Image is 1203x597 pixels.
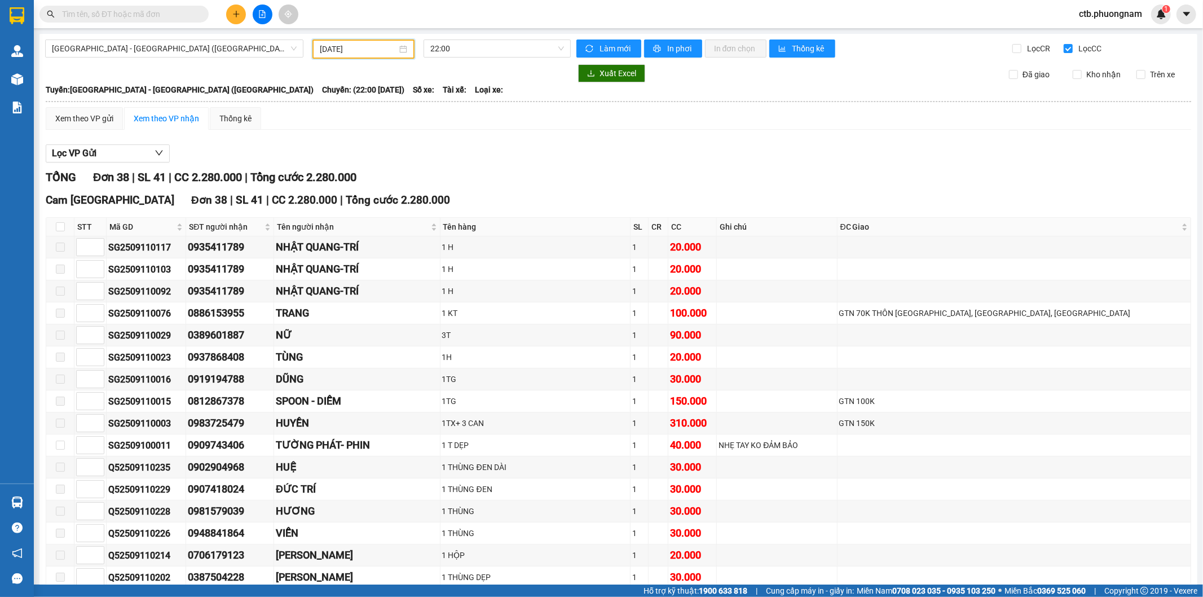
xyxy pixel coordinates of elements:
[667,42,693,55] span: In phơi
[413,84,434,96] span: Số xe:
[188,525,272,541] div: 0948841864
[108,284,184,298] div: SG2509110092
[186,368,274,390] td: 0919194788
[430,40,563,57] span: 22:00
[274,545,440,567] td: VŨ KHANH
[62,8,195,20] input: Tìm tên, số ĐT hoặc mã đơn
[632,571,646,583] div: 1
[1070,7,1151,21] span: ctb.phuongnam
[108,526,184,541] div: Q52509110226
[186,346,274,368] td: 0937868408
[138,170,166,184] span: SL 41
[670,349,715,365] div: 20.000
[274,346,440,368] td: TÙNG
[236,194,263,207] span: SL 41
[186,412,274,434] td: 0983725479
[442,527,629,539] div: 1 THÙNG
[46,194,174,207] span: Cam [GEOGRAPHIC_DATA]
[219,112,252,125] div: Thống kê
[274,434,440,456] td: TƯỜNG PHÁT- PHIN
[276,569,438,585] div: [PERSON_NAME]
[442,571,629,583] div: 1 THÙNG DẸP
[442,285,629,297] div: 1 H
[792,42,826,55] span: Thống kê
[276,239,438,255] div: NHẬT QUANG-TRÍ
[93,170,129,184] span: Đơn 38
[1074,42,1104,55] span: Lọc CC
[186,434,274,456] td: 0909743406
[108,548,184,563] div: Q52509110214
[1004,585,1086,597] span: Miền Bắc
[632,263,646,275] div: 1
[107,501,186,523] td: Q52509110228
[276,371,438,387] div: DŨNG
[632,351,646,363] div: 1
[576,39,641,58] button: syncLàm mới
[632,439,646,451] div: 1
[230,194,233,207] span: |
[892,586,995,595] strong: 0708 023 035 - 0935 103 250
[1176,5,1196,24] button: caret-down
[191,194,227,207] span: Đơn 38
[274,479,440,501] td: ĐỨC TRÍ
[632,461,646,473] div: 1
[253,5,272,24] button: file-add
[107,368,186,390] td: SG2509110016
[670,437,715,453] div: 40.000
[108,372,184,387] div: SG2509110016
[186,545,274,567] td: 0706179123
[632,549,646,561] div: 1
[108,504,184,519] div: Q52509110228
[108,394,184,409] div: SG2509110015
[47,10,55,18] span: search
[276,503,438,519] div: HƯƠNG
[108,306,184,321] div: SG2509110076
[442,351,629,363] div: 1H
[108,240,184,254] div: SG2509110117
[1082,68,1125,81] span: Kho nhận
[442,373,629,385] div: 1TG
[46,85,314,94] b: Tuyến: [GEOGRAPHIC_DATA] - [GEOGRAPHIC_DATA] ([GEOGRAPHIC_DATA])
[670,503,715,519] div: 30.000
[107,280,186,302] td: SG2509110092
[778,45,788,54] span: bar-chart
[340,194,343,207] span: |
[276,437,438,453] div: TƯỜNG PHÁT- PHIN
[346,194,450,207] span: Tổng cước 2.280.000
[644,39,702,58] button: printerIn phơi
[279,5,298,24] button: aim
[276,349,438,365] div: TÙNG
[1164,5,1168,13] span: 1
[186,390,274,412] td: 0812867378
[245,170,248,184] span: |
[188,239,272,255] div: 0935411789
[632,285,646,297] div: 1
[108,570,184,585] div: Q52509110202
[276,283,438,299] div: NHẬT QUANG-TRÍ
[442,483,629,495] div: 1 THÙNG ĐEN
[186,258,274,280] td: 0935411789
[1037,586,1086,595] strong: 0369 525 060
[320,43,397,55] input: 11/09/2025
[670,327,715,343] div: 90.000
[274,412,440,434] td: HUYỀN
[107,236,186,258] td: SG2509110117
[766,585,854,597] span: Cung cấp máy in - giấy in:
[11,45,23,57] img: warehouse-icon
[188,415,272,431] div: 0983725479
[670,239,715,255] div: 20.000
[188,327,272,343] div: 0389601887
[839,307,1189,319] div: GTN 70K THÔN [GEOGRAPHIC_DATA], [GEOGRAPHIC_DATA], [GEOGRAPHIC_DATA]
[632,395,646,407] div: 1
[107,567,186,589] td: Q52509110202
[632,505,646,517] div: 1
[670,569,715,585] div: 30.000
[1162,5,1170,13] sup: 1
[440,218,631,236] th: Tên hàng
[276,481,438,497] div: ĐỨC TRÍ
[186,501,274,523] td: 0981579039
[186,236,274,258] td: 0935411789
[274,236,440,258] td: NHẬT QUANG-TRÍ
[705,39,766,58] button: In đơn chọn
[839,417,1189,429] div: GTN 150K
